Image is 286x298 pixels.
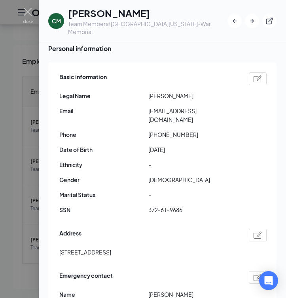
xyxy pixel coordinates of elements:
span: Address [59,229,81,241]
span: Gender [59,175,148,184]
div: Team Member at [GEOGRAPHIC_DATA][US_STATE]-War Memorial [68,20,227,36]
div: CM [52,17,61,25]
span: Basic information [59,72,107,85]
button: ArrowRight [245,14,259,28]
span: [STREET_ADDRESS] [59,248,111,256]
span: - [148,190,237,199]
span: [DEMOGRAPHIC_DATA] [148,175,237,184]
span: - [148,160,237,169]
span: Phone [59,130,148,139]
span: Date of Birth [59,145,148,154]
svg: ArrowRight [248,17,256,25]
span: [PERSON_NAME] [148,91,237,100]
span: [PHONE_NUMBER] [148,130,237,139]
span: Email [59,106,148,115]
span: Emergency contact [59,271,113,284]
span: Legal Name [59,91,148,100]
svg: ExternalLink [265,17,273,25]
button: ExternalLink [262,14,277,28]
h1: [PERSON_NAME] [68,6,227,20]
div: Open Intercom Messenger [259,271,278,290]
span: Ethnicity [59,160,148,169]
span: Personal information [48,44,277,53]
span: [EMAIL_ADDRESS][DOMAIN_NAME] [148,106,237,124]
span: 372-61-9686 [148,205,237,214]
span: [DATE] [148,145,237,154]
span: SSN [59,205,148,214]
svg: ArrowLeftNew [231,17,239,25]
button: ArrowLeftNew [227,14,242,28]
span: Marital Status [59,190,148,199]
